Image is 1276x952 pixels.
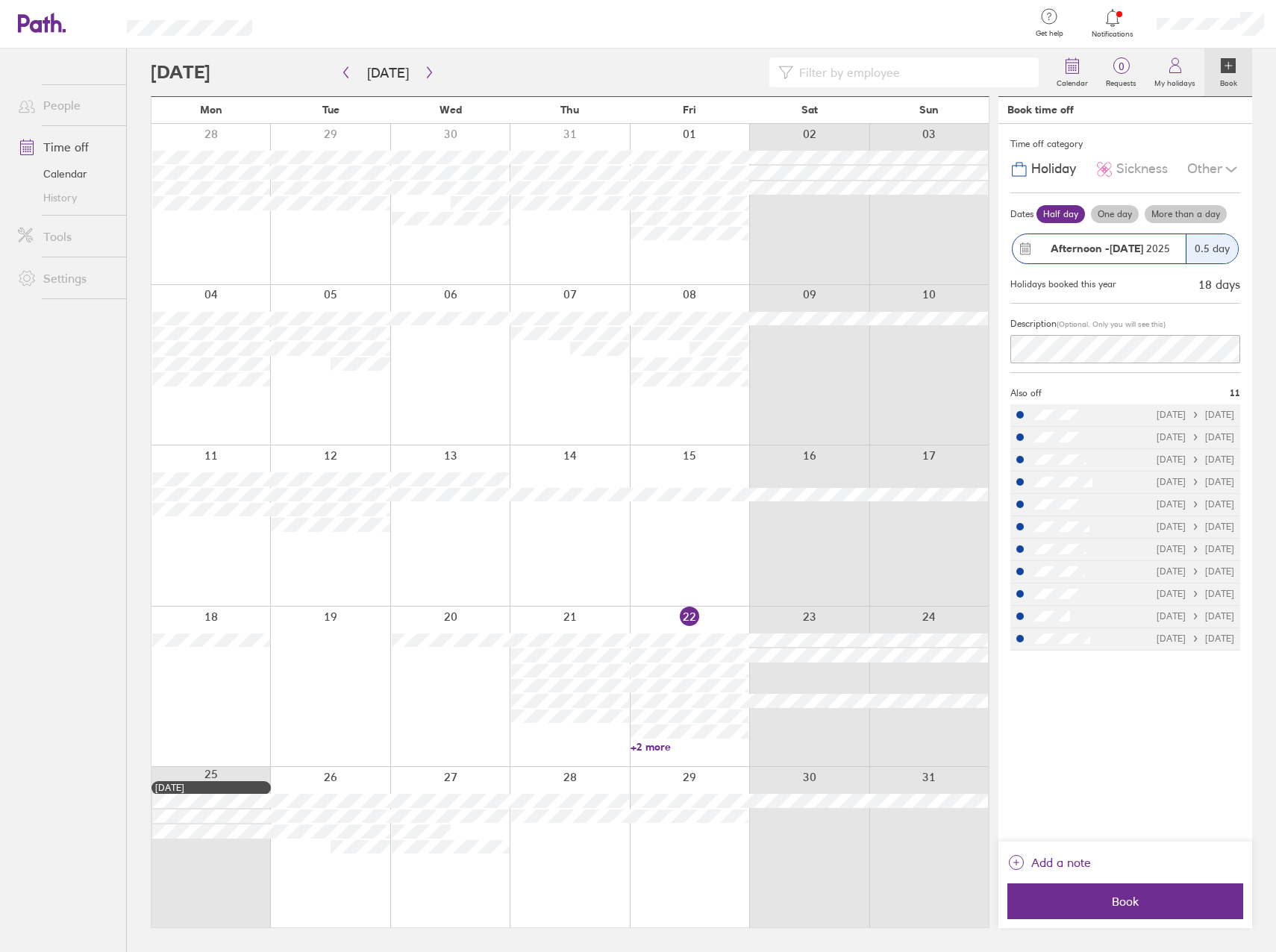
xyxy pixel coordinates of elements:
div: [DATE] [DATE] [1157,499,1234,510]
a: Settings [6,263,126,293]
a: Calendar [6,162,126,186]
div: Other [1187,155,1240,184]
span: Also off [1010,388,1042,398]
a: History [6,186,126,210]
span: (Optional. Only you will see this) [1057,319,1166,329]
div: [DATE] [DATE] [1157,454,1234,465]
label: Calendar [1048,75,1097,88]
a: Calendar [1048,48,1097,96]
label: One day [1091,205,1139,223]
div: [DATE] [DATE] [1157,410,1234,420]
span: Get help [1025,29,1074,38]
span: Sickness [1116,161,1168,177]
a: Time off [6,132,126,162]
div: [DATE] [DATE] [1157,522,1234,532]
div: [DATE] [DATE] [1157,611,1234,621]
span: 11 [1230,388,1240,398]
span: Wed [440,104,462,116]
span: Sat [801,104,818,116]
span: Mon [200,104,222,116]
button: [DATE] [355,60,421,85]
button: Add a note [1007,851,1091,874]
button: Book [1007,883,1243,919]
strong: [DATE] [1110,242,1143,255]
span: Holiday [1031,161,1076,177]
div: Time off category [1010,133,1240,155]
a: My holidays [1145,48,1204,96]
div: Holidays booked this year [1010,279,1116,289]
div: [DATE] [DATE] [1157,544,1234,554]
a: 0Requests [1097,48,1145,96]
span: Book [1018,895,1233,908]
div: [DATE] [DATE] [1157,589,1234,599]
div: [DATE] [DATE] [1157,566,1234,577]
div: [DATE] [DATE] [1157,633,1234,644]
label: My holidays [1145,75,1204,88]
div: 0.5 day [1186,234,1238,263]
span: Thu [560,104,579,116]
a: Notifications [1089,7,1137,39]
div: [DATE] [155,783,267,793]
a: Tools [6,222,126,251]
label: Half day [1036,205,1085,223]
span: Sun [919,104,939,116]
span: Dates [1010,209,1033,219]
input: Filter by employee [793,58,1030,87]
a: People [6,90,126,120]
div: [DATE] [DATE] [1157,477,1234,487]
div: [DATE] [DATE] [1157,432,1234,442]
div: 18 days [1198,278,1240,291]
span: Add a note [1031,851,1091,874]
span: Tue [322,104,340,116]
span: 0 [1097,60,1145,72]
a: Book [1204,48,1252,96]
div: Book time off [1007,104,1074,116]
a: +2 more [631,740,748,754]
button: Afternoon -[DATE] 20250.5 day [1010,226,1240,272]
span: Fri [683,104,696,116]
strong: Afternoon - [1051,242,1110,255]
label: Book [1211,75,1246,88]
span: Description [1010,318,1057,329]
span: Notifications [1089,30,1137,39]
label: Requests [1097,75,1145,88]
span: 2025 [1051,242,1170,254]
label: More than a day [1145,205,1227,223]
